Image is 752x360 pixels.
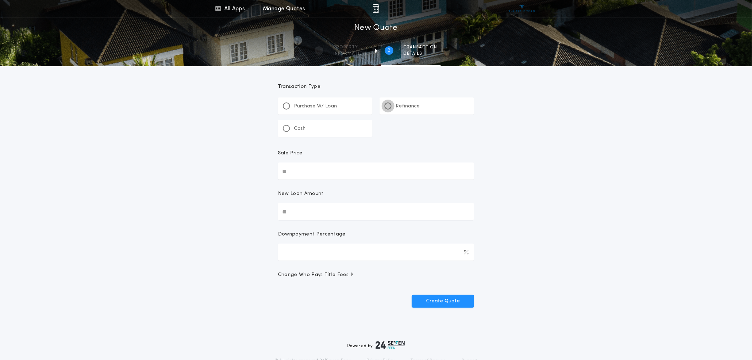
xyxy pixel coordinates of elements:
[278,271,354,279] span: Change Who Pays Title Fees
[278,231,346,238] p: Downpayment Percentage
[412,295,474,308] button: Create Quote
[278,150,302,157] p: Sale Price
[333,44,366,50] span: Property
[403,44,437,50] span: Transaction
[347,341,405,349] div: Powered by
[333,51,366,57] span: information
[278,83,474,90] p: Transaction Type
[372,4,379,13] img: img
[278,203,474,220] input: New Loan Amount
[278,271,474,279] button: Change Who Pays Title Fees
[278,163,474,180] input: Sale Price
[278,244,474,261] input: Downpayment Percentage
[294,103,337,110] p: Purchase W/ Loan
[294,125,306,132] p: Cash
[388,48,391,53] h2: 2
[278,190,324,197] p: New Loan Amount
[509,5,536,12] img: vs-icon
[403,51,437,57] span: details
[354,22,398,34] h1: New Quote
[376,341,405,349] img: logo
[396,103,420,110] p: Refinance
